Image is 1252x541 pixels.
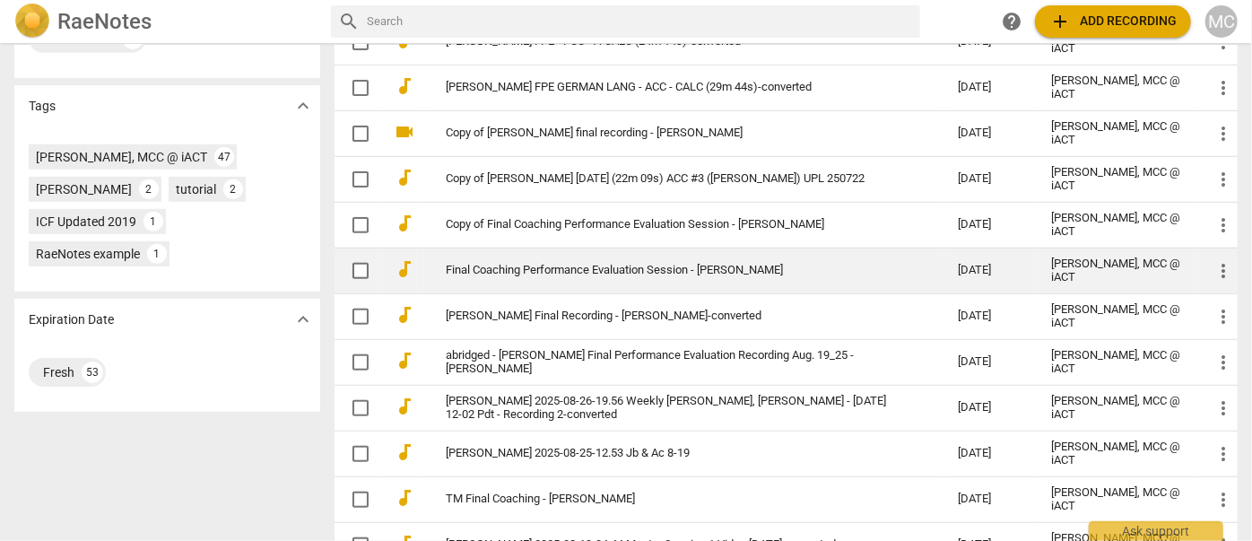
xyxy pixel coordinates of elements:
[1001,11,1022,32] span: help
[1213,489,1234,510] span: more_vert
[1213,306,1234,327] span: more_vert
[944,156,1038,202] td: [DATE]
[36,148,207,166] div: [PERSON_NAME], MCC @ iACT
[446,127,894,140] a: Copy of [PERSON_NAME] final recording - [PERSON_NAME]
[223,179,243,199] div: 2
[1049,11,1071,32] span: add
[29,97,56,116] p: Tags
[1052,303,1184,330] div: [PERSON_NAME], MCC @ iACT
[36,180,132,198] div: [PERSON_NAME]
[1052,212,1184,239] div: [PERSON_NAME], MCC @ iACT
[446,349,894,376] a: abridged - [PERSON_NAME] Final Performance Evaluation Recording Aug. 19_25 - [PERSON_NAME]
[944,110,1038,156] td: [DATE]
[944,431,1038,476] td: [DATE]
[36,245,140,263] div: RaeNotes example
[944,202,1038,248] td: [DATE]
[1052,395,1184,422] div: [PERSON_NAME], MCC @ iACT
[944,65,1038,110] td: [DATE]
[394,487,415,509] span: audiotrack
[1052,441,1184,467] div: [PERSON_NAME], MCC @ iACT
[14,4,317,39] a: LogoRaeNotes
[394,75,415,97] span: audiotrack
[292,95,314,117] span: expand_more
[394,258,415,280] span: audiotrack
[394,304,415,326] span: audiotrack
[446,310,894,323] a: [PERSON_NAME] Final Recording - [PERSON_NAME]-converted
[1213,77,1234,99] span: more_vert
[394,167,415,188] span: audiotrack
[394,121,415,143] span: videocam
[996,5,1028,38] a: Help
[394,441,415,463] span: audiotrack
[290,306,317,333] button: Show more
[1052,74,1184,101] div: [PERSON_NAME], MCC @ iACT
[1049,11,1177,32] span: Add recording
[1052,166,1184,193] div: [PERSON_NAME], MCC @ iACT
[1213,397,1234,419] span: more_vert
[1213,260,1234,282] span: more_vert
[1213,352,1234,373] span: more_vert
[147,244,167,264] div: 1
[944,248,1038,293] td: [DATE]
[292,309,314,330] span: expand_more
[446,395,894,422] a: [PERSON_NAME] 2025-08-26-19.56 Weekly [PERSON_NAME], [PERSON_NAME] - [DATE] 12-02 Pdt - Recording...
[43,363,74,381] div: Fresh
[139,179,159,199] div: 2
[394,213,415,234] span: audiotrack
[36,213,136,231] div: ICF Updated 2019
[1052,486,1184,513] div: [PERSON_NAME], MCC @ iACT
[1052,349,1184,376] div: [PERSON_NAME], MCC @ iACT
[1052,257,1184,284] div: [PERSON_NAME], MCC @ iACT
[82,362,103,383] div: 53
[57,9,152,34] h2: RaeNotes
[394,396,415,417] span: audiotrack
[394,350,415,371] span: audiotrack
[1052,120,1184,147] div: [PERSON_NAME], MCC @ iACT
[1213,123,1234,144] span: more_vert
[290,92,317,119] button: Show more
[29,310,114,329] p: Expiration Date
[446,493,894,506] a: TM Final Coaching - [PERSON_NAME]
[1035,5,1191,38] button: Upload
[1213,169,1234,190] span: more_vert
[1089,521,1223,541] div: Ask support
[1213,443,1234,465] span: more_vert
[446,447,894,460] a: [PERSON_NAME] 2025-08-25-12.53 Jb & Ac 8-19
[14,4,50,39] img: Logo
[214,147,234,167] div: 47
[944,476,1038,522] td: [DATE]
[1213,214,1234,236] span: more_vert
[338,11,360,32] span: search
[176,180,216,198] div: tutorial
[367,7,913,36] input: Search
[446,218,894,231] a: Copy of Final Coaching Performance Evaluation Session - [PERSON_NAME]
[944,339,1038,385] td: [DATE]
[446,81,894,94] a: [PERSON_NAME] FPE GERMAN LANG - ACC - CALC (29m 44s)-converted
[944,385,1038,431] td: [DATE]
[446,172,894,186] a: Copy of [PERSON_NAME] [DATE] (22m 09s) ACC #3 ([PERSON_NAME]) UPL 250722
[1205,5,1238,38] button: MC
[446,264,894,277] a: Final Coaching Performance Evaluation Session - [PERSON_NAME]
[944,293,1038,339] td: [DATE]
[143,212,163,231] div: 1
